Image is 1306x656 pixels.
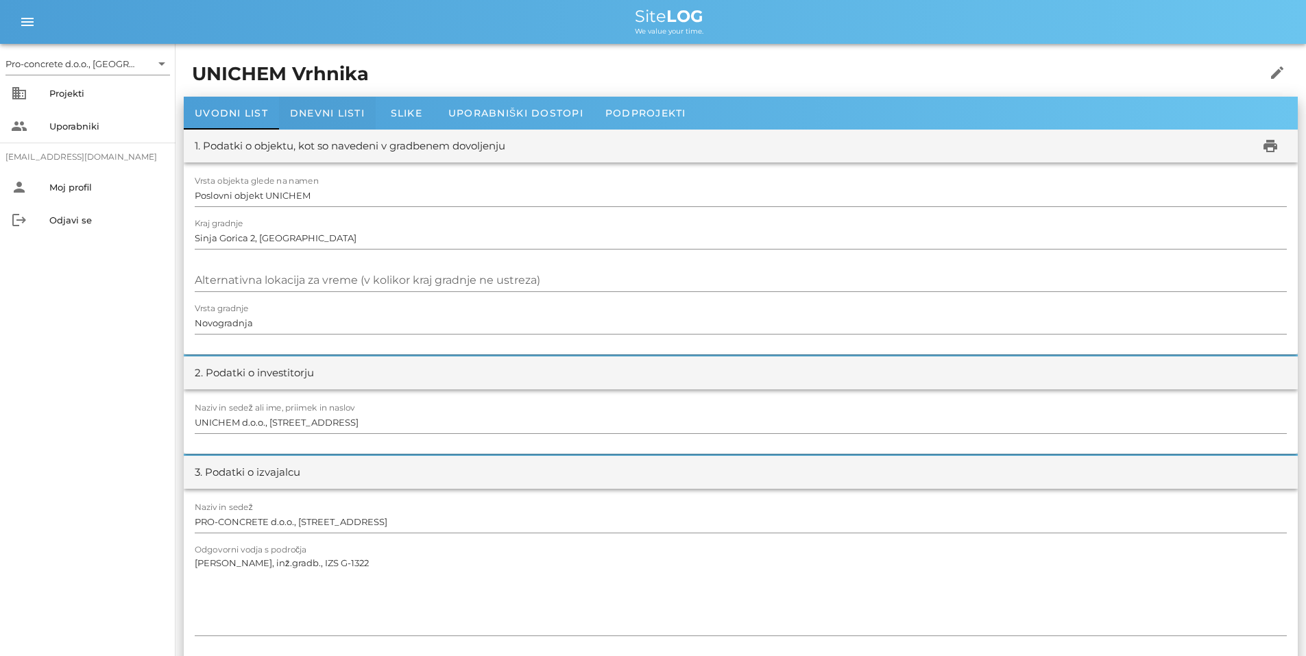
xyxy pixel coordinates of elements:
i: arrow_drop_down [154,56,170,72]
div: 3. Podatki o izvajalcu [195,465,300,481]
i: edit [1269,64,1285,81]
div: Pro-concrete d.o.o., [GEOGRAPHIC_DATA] [5,58,136,70]
label: Naziv in sedež ali ime, priimek in naslov [195,403,355,413]
i: logout [11,212,27,228]
i: person [11,179,27,195]
h1: UNICHEM Vrhnika [192,60,1198,88]
div: Projekti [49,88,165,99]
label: Vrsta gradnje [195,304,249,314]
span: Uvodni list [195,107,268,119]
iframe: Chat Widget [1237,590,1306,656]
div: Moj profil [49,182,165,193]
b: LOG [666,6,703,26]
div: Odjavi se [49,215,165,226]
span: Site [635,6,703,26]
i: menu [19,14,36,30]
div: Pro-concrete d.o.o., [GEOGRAPHIC_DATA] [5,53,170,75]
div: Uporabniki [49,121,165,132]
i: people [11,118,27,134]
i: print [1262,138,1279,154]
div: Pripomoček za klepet [1237,590,1306,656]
i: business [11,85,27,101]
span: Slike [391,107,422,119]
label: Vrsta objekta glede na namen [195,176,319,186]
label: Kraj gradnje [195,219,243,229]
label: Naziv in sedež [195,502,253,513]
span: Podprojekti [605,107,686,119]
span: We value your time. [635,27,703,36]
label: Odgovorni vodja s področja [195,545,306,555]
div: 2. Podatki o investitorju [195,365,314,381]
span: Uporabniški dostopi [448,107,583,119]
span: Dnevni listi [290,107,365,119]
div: 1. Podatki o objektu, kot so navedeni v gradbenem dovoljenju [195,138,505,154]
